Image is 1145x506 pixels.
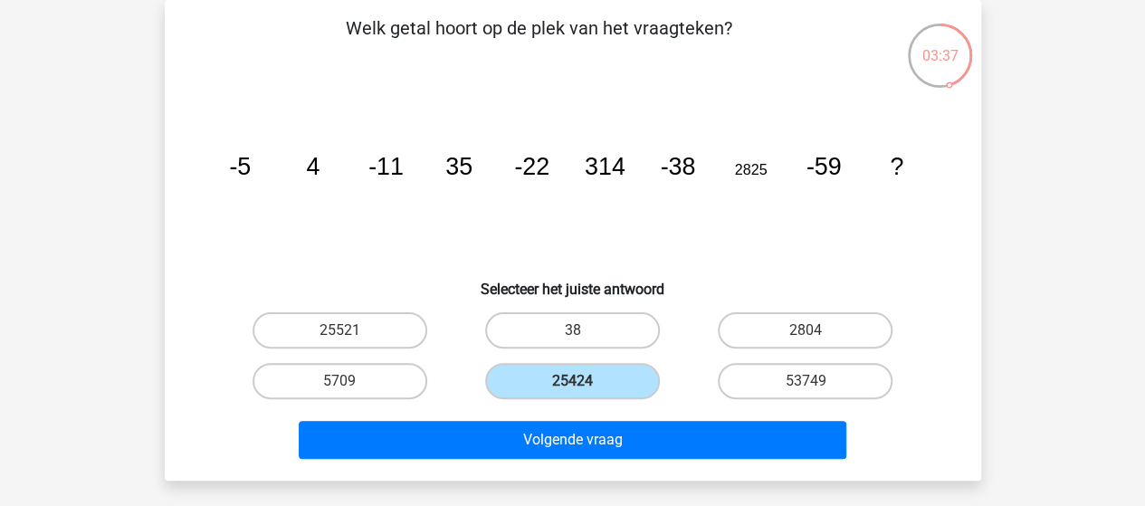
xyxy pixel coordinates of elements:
tspan: -38 [660,153,695,180]
tspan: 314 [584,153,625,180]
tspan: -5 [229,153,251,180]
label: 38 [485,312,660,348]
label: 5709 [253,363,427,399]
tspan: -22 [514,153,549,180]
div: 03:37 [906,22,974,67]
h6: Selecteer het juiste antwoord [194,266,952,298]
tspan: -59 [806,153,841,180]
label: 25521 [253,312,427,348]
tspan: 4 [306,153,320,180]
label: 25424 [485,363,660,399]
tspan: ? [890,153,903,180]
label: 53749 [718,363,892,399]
tspan: 35 [445,153,472,180]
label: 2804 [718,312,892,348]
p: Welk getal hoort op de plek van het vraagteken? [194,14,884,69]
tspan: 2825 [734,161,767,177]
tspan: -11 [368,153,404,180]
button: Volgende vraag [299,421,846,459]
